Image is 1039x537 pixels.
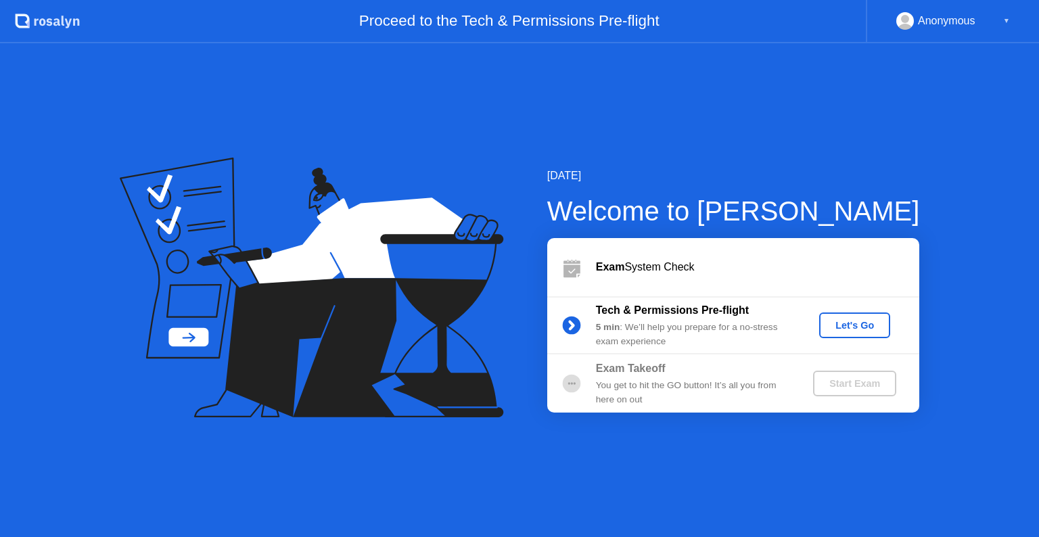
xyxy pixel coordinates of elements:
div: Start Exam [818,378,891,389]
button: Let's Go [819,312,890,338]
div: You get to hit the GO button! It’s all you from here on out [596,379,791,406]
div: : We’ll help you prepare for a no-stress exam experience [596,321,791,348]
button: Start Exam [813,371,896,396]
div: ▼ [1003,12,1010,30]
div: Let's Go [825,320,885,331]
b: Exam [596,261,625,273]
div: Welcome to [PERSON_NAME] [547,191,920,231]
div: [DATE] [547,168,920,184]
div: System Check [596,259,919,275]
b: Exam Takeoff [596,363,666,374]
b: Tech & Permissions Pre-flight [596,304,749,316]
div: Anonymous [918,12,975,30]
b: 5 min [596,322,620,332]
